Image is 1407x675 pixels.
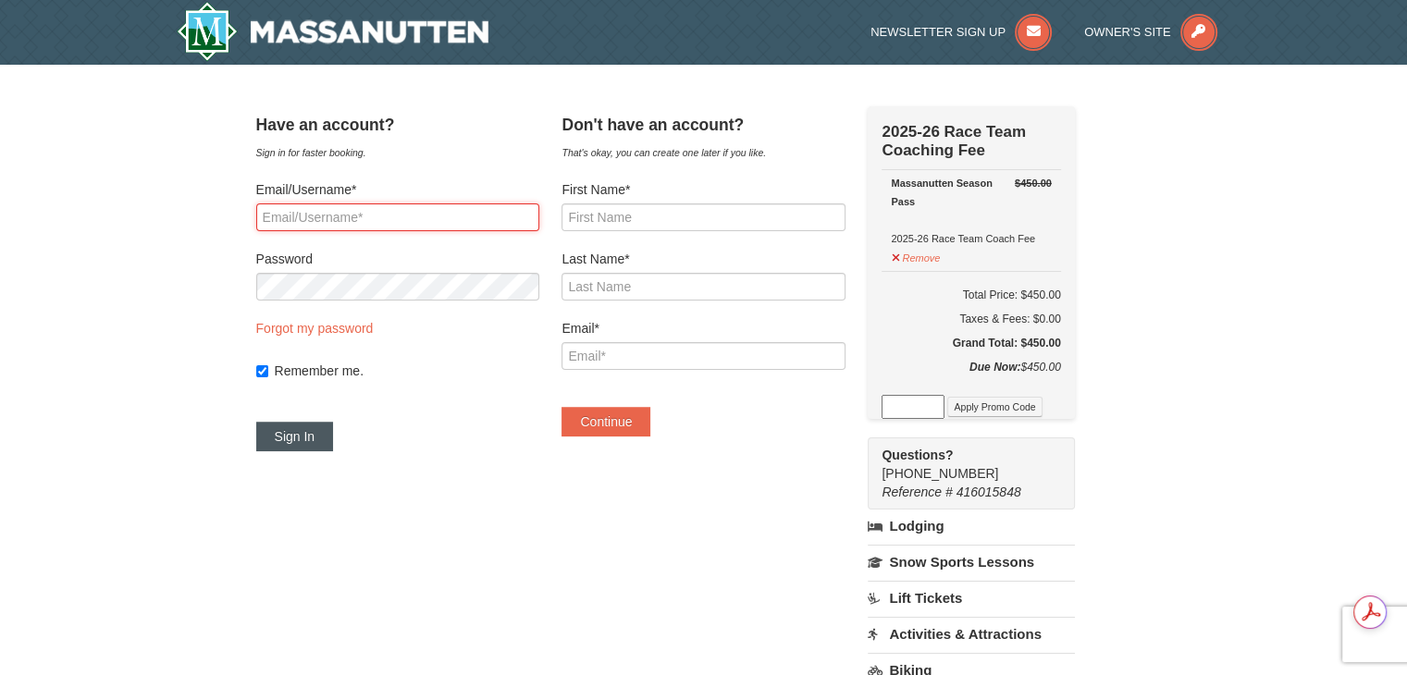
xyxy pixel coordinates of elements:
[882,358,1060,395] div: $450.00
[868,545,1074,579] a: Snow Sports Lessons
[562,180,845,199] label: First Name*
[891,244,941,267] button: Remove
[868,617,1074,651] a: Activities & Attractions
[969,361,1020,374] strong: Due Now:
[870,25,1052,39] a: Newsletter Sign Up
[256,180,539,199] label: Email/Username*
[256,321,374,336] a: Forgot my password
[256,422,334,451] button: Sign In
[275,362,539,380] label: Remember me.
[882,448,953,462] strong: Questions?
[256,116,539,134] h4: Have an account?
[882,334,1060,352] h5: Grand Total: $450.00
[957,485,1021,499] span: 416015848
[882,446,1041,481] span: [PHONE_NUMBER]
[1084,25,1171,39] span: Owner's Site
[868,509,1074,543] a: Lodging
[562,273,845,301] input: Last Name
[882,286,1060,304] h6: Total Price: $450.00
[947,397,1042,417] button: Apply Promo Code
[256,250,539,268] label: Password
[562,407,650,436] button: Continue
[256,143,539,162] div: Sign in for faster booking.
[870,25,1006,39] span: Newsletter Sign Up
[1015,178,1052,189] del: $450.00
[891,174,1051,248] div: 2025-26 Race Team Coach Fee
[882,485,952,499] span: Reference #
[177,2,489,61] img: Massanutten Resort Logo
[562,319,845,337] label: Email*
[1084,25,1217,39] a: Owner's Site
[562,116,845,134] h4: Don't have an account?
[882,123,1026,159] strong: 2025-26 Race Team Coaching Fee
[562,342,845,370] input: Email*
[891,174,1051,211] div: Massanutten Season Pass
[868,581,1074,615] a: Lift Tickets
[562,203,845,231] input: First Name
[256,203,539,231] input: Email/Username*
[882,310,1060,328] div: Taxes & Fees: $0.00
[562,143,845,162] div: That's okay, you can create one later if you like.
[562,250,845,268] label: Last Name*
[177,2,489,61] a: Massanutten Resort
